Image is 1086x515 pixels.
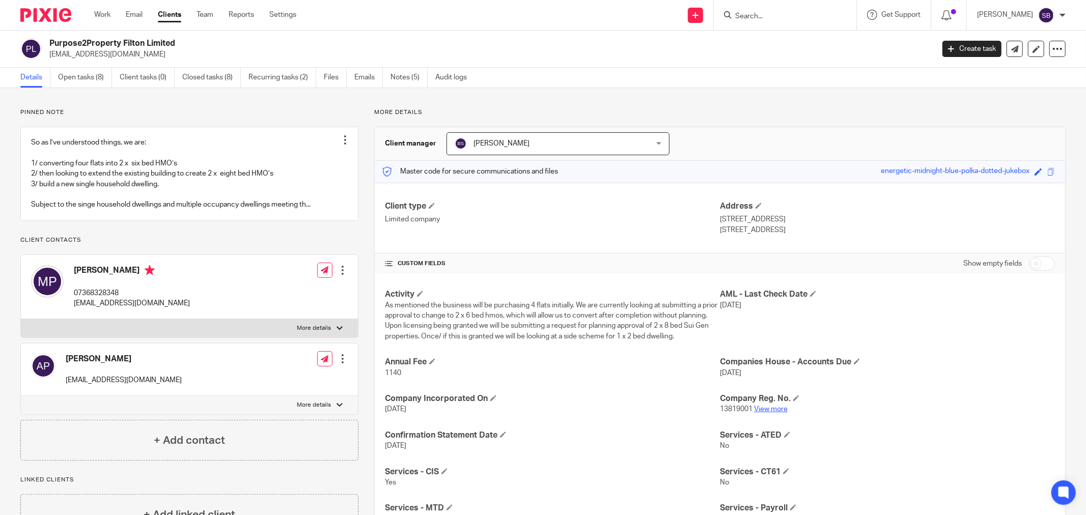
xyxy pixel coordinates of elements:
div: energetic-midnight-blue-polka-dotted-jukebox [881,166,1029,178]
h4: Activity [385,289,720,300]
p: More details [297,324,331,332]
p: Pinned note [20,108,358,117]
p: [EMAIL_ADDRESS][DOMAIN_NAME] [49,49,927,60]
span: No [720,442,729,449]
a: Reports [229,10,254,20]
p: More details [297,401,331,409]
a: Work [94,10,110,20]
a: Open tasks (8) [58,68,112,88]
h4: Company Reg. No. [720,393,1055,404]
span: 1140 [385,369,401,377]
a: Settings [269,10,296,20]
p: [EMAIL_ADDRESS][DOMAIN_NAME] [74,298,190,308]
h2: Purpose2Property Filton Limited [49,38,751,49]
a: Email [126,10,143,20]
h4: [PERSON_NAME] [66,354,182,364]
a: View more [754,406,788,413]
a: Audit logs [435,68,475,88]
img: svg%3E [31,354,55,378]
p: Limited company [385,214,720,224]
h4: CUSTOM FIELDS [385,260,720,268]
h4: Services - ATED [720,430,1055,441]
p: More details [374,108,1066,117]
p: 07368328348 [74,288,190,298]
p: Linked clients [20,476,358,484]
span: [DATE] [720,302,741,309]
h4: Companies House - Accounts Due [720,357,1055,367]
a: Notes (5) [391,68,428,88]
p: [STREET_ADDRESS] [720,214,1055,224]
h4: Client type [385,201,720,212]
h4: Services - MTD [385,503,720,513]
span: Get Support [881,11,921,18]
span: Yes [385,479,396,486]
img: svg%3E [1038,7,1054,23]
p: [EMAIL_ADDRESS][DOMAIN_NAME] [66,375,182,385]
h3: Client manager [385,138,436,149]
img: svg%3E [455,137,467,150]
h4: Confirmation Statement Date [385,430,720,441]
span: No [720,479,729,486]
label: Show empty fields [963,259,1022,269]
a: Closed tasks (8) [182,68,241,88]
input: Search [734,12,826,21]
p: [STREET_ADDRESS] [720,225,1055,235]
span: [PERSON_NAME] [474,140,530,147]
i: Primary [145,265,155,275]
h4: Services - CT61 [720,467,1055,477]
a: Details [20,68,50,88]
a: Client tasks (0) [120,68,175,88]
span: [DATE] [720,369,741,377]
h4: + Add contact [154,433,225,448]
h4: [PERSON_NAME] [74,265,190,278]
span: [DATE] [385,442,406,449]
span: [DATE] [385,406,406,413]
a: Clients [158,10,181,20]
h4: Address [720,201,1055,212]
h4: Services - Payroll [720,503,1055,513]
h4: Annual Fee [385,357,720,367]
img: svg%3E [31,265,64,298]
p: [PERSON_NAME] [977,10,1033,20]
p: Master code for secure communications and files [382,166,558,177]
img: svg%3E [20,38,42,60]
a: Create task [942,41,1001,57]
h4: Company Incorporated On [385,393,720,404]
span: 13819001 [720,406,753,413]
h4: AML - Last Check Date [720,289,1055,300]
a: Emails [354,68,383,88]
a: Files [324,68,347,88]
a: Team [197,10,213,20]
p: Client contacts [20,236,358,244]
a: Recurring tasks (2) [248,68,316,88]
span: As mentioned the business will be purchasing 4 flats initially. We are currently looking at submi... [385,302,717,340]
img: Pixie [20,8,71,22]
h4: Services - CIS [385,467,720,477]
